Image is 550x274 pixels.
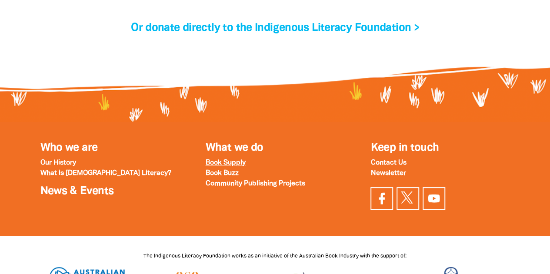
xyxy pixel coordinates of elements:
[423,187,445,210] a: Find us on YouTube
[40,160,76,166] a: Our History
[205,170,238,176] a: Book Buzz
[370,170,406,176] a: Newsletter
[40,186,114,196] a: News & Events
[40,170,171,176] a: What is [DEMOGRAPHIC_DATA] Literacy?
[40,143,98,153] a: Who we are
[131,23,419,33] a: Or donate directly to the Indigenous Literacy Foundation >
[205,160,245,166] a: Book Supply
[205,143,263,153] a: What we do
[370,160,406,166] a: Contact Us
[370,143,439,153] span: Keep in touch
[205,181,305,187] a: Community Publishing Projects
[143,254,407,258] span: The Indigenous Literacy Foundation works as an initiative of the Australian Book Industry with th...
[397,187,419,210] a: Find us on Twitter
[370,187,393,210] a: Visit our facebook page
